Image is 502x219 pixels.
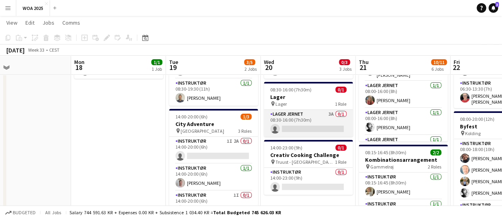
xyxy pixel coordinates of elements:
[495,2,499,7] span: 3
[465,130,481,136] span: Kolding
[359,156,448,163] h3: Kombinationsarrangement
[264,151,353,159] h3: Creativ Cooking Challenge
[13,210,36,215] span: Budgeted
[430,149,441,155] span: 2/2
[365,149,406,155] span: 08:15-16:45 (8h30m)
[335,145,346,151] span: 0/1
[244,59,255,65] span: 3/5
[49,47,60,53] div: CEST
[168,63,178,72] span: 19
[169,109,258,218] app-job-card: 14:00-20:00 (6h)1/3City Adventure [GEOGRAPHIC_DATA]3 RolesInstruktør1I2A0/114:00-20:00 (6h) Instr...
[264,58,274,66] span: Wed
[6,19,17,26] span: View
[264,110,353,137] app-card-role: Lager Jernet3A0/108:30-16:00 (7h30m)
[264,168,353,195] app-card-role: Instruktør0/114:00-23:00 (9h)
[359,135,448,162] app-card-role: Lager Jernet1/1
[240,114,252,120] span: 1/3
[460,116,494,122] span: 08:00-20:00 (12h)
[151,59,162,65] span: 1/1
[359,58,369,66] span: Thu
[359,24,448,141] app-job-card: 08:00-16:00 (8h)4/5opsætning lager pakning Lager5 RolesInstruktør1/108:00-16:00 (8h)[PERSON_NAME]...
[22,17,38,28] a: Edit
[275,159,335,165] span: Truust - [GEOGRAPHIC_DATA]
[275,101,287,107] span: Lager
[4,208,37,217] button: Budgeted
[169,58,178,66] span: Tue
[74,58,85,66] span: Mon
[359,108,448,135] app-card-role: Lager Jernet1/108:00-16:00 (8h)[PERSON_NAME]
[25,19,35,26] span: Edit
[69,209,281,215] div: Salary 744 591.63 KR + Expenses 0.00 KR + Subsistence 1 034.40 KR =
[3,17,21,28] a: View
[213,209,281,215] span: Total Budgeted 745 626.03 KR
[42,19,54,26] span: Jobs
[335,87,346,93] span: 0/1
[26,47,46,53] span: Week 33
[428,164,441,170] span: 2 Roles
[73,63,85,72] span: 18
[339,66,352,72] div: 3 Jobs
[264,82,353,137] app-job-card: 08:30-16:00 (7h30m)0/1Lager Lager1 RoleLager Jernet3A0/108:30-16:00 (7h30m)
[6,46,25,54] div: [DATE]
[238,128,252,134] span: 3 Roles
[244,66,257,72] div: 2 Jobs
[431,66,446,72] div: 6 Jobs
[489,3,498,13] a: 3
[270,87,312,93] span: 08:30-16:00 (7h30m)
[339,59,350,65] span: 0/3
[370,164,394,170] span: Gammelrøj
[59,17,83,28] a: Comms
[175,114,208,120] span: 14:00-20:00 (6h)
[44,209,63,215] span: All jobs
[263,63,274,72] span: 20
[39,17,58,28] a: Jobs
[359,81,448,108] app-card-role: Lager Jernet1/108:00-16:00 (8h)[PERSON_NAME]
[431,59,447,65] span: 10/11
[62,19,80,26] span: Comms
[169,164,258,191] app-card-role: Instruktør1/114:00-20:00 (6h)[PERSON_NAME]
[169,79,258,106] app-card-role: Instruktør1/108:30-19:30 (11h)[PERSON_NAME]
[270,145,302,151] span: 14:00-23:00 (9h)
[452,63,460,72] span: 22
[169,120,258,128] h3: City Adventure
[335,101,346,107] span: 1 Role
[169,137,258,164] app-card-role: Instruktør1I2A0/114:00-20:00 (6h)
[169,191,258,218] app-card-role: Instruktør1I0/114:00-20:00 (6h)
[454,58,460,66] span: Fri
[181,128,224,134] span: [GEOGRAPHIC_DATA]
[264,93,353,101] h3: Lager
[358,63,369,72] span: 21
[152,66,162,72] div: 1 Job
[264,140,353,195] app-job-card: 14:00-23:00 (9h)0/1Creativ Cooking Challenge Truust - [GEOGRAPHIC_DATA]1 RoleInstruktør0/114:00-2...
[359,172,448,200] app-card-role: Instruktør1/108:15-16:45 (8h30m)[PERSON_NAME]
[16,0,50,16] button: WOA 2025
[335,159,346,165] span: 1 Role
